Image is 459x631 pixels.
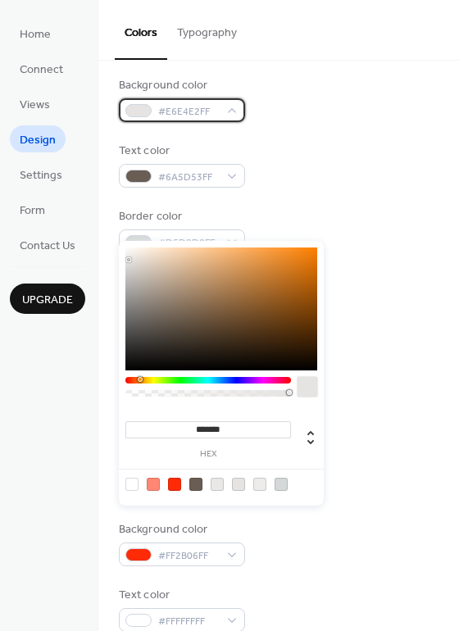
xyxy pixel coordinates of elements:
div: rgb(234, 232, 230) [211,478,224,491]
div: Text color [119,587,242,604]
div: rgb(106, 93, 83) [189,478,202,491]
a: Home [10,20,61,47]
span: #FFFFFFFF [158,613,219,630]
div: Text color [119,143,242,160]
a: Design [10,125,66,152]
a: Connect [10,55,73,82]
span: Home [20,26,51,43]
div: Background color [119,77,242,94]
span: Settings [20,167,62,184]
div: rgb(255, 255, 255) [125,478,139,491]
a: Form [10,196,55,223]
a: Settings [10,161,72,188]
div: rgb(237, 236, 235) [253,478,266,491]
span: Design [20,132,56,149]
a: Contact Us [10,231,85,258]
div: rgb(230, 228, 226) [232,478,245,491]
span: Form [20,202,45,220]
div: rgb(213, 216, 216) [275,478,288,491]
a: Views [10,90,60,117]
button: Upgrade [10,284,85,314]
span: #E6E4E2FF [158,103,219,120]
label: hex [125,450,291,459]
span: Upgrade [22,292,73,309]
span: Views [20,97,50,114]
div: rgb(255, 43, 6) [168,478,181,491]
span: #FF2B06FF [158,547,219,565]
span: #D5D8D8FF [158,234,219,252]
span: #6A5D53FF [158,169,219,186]
span: Contact Us [20,238,75,255]
div: rgb(255, 135, 115) [147,478,160,491]
div: Border color [119,208,242,225]
span: Connect [20,61,63,79]
div: Background color [119,521,242,538]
